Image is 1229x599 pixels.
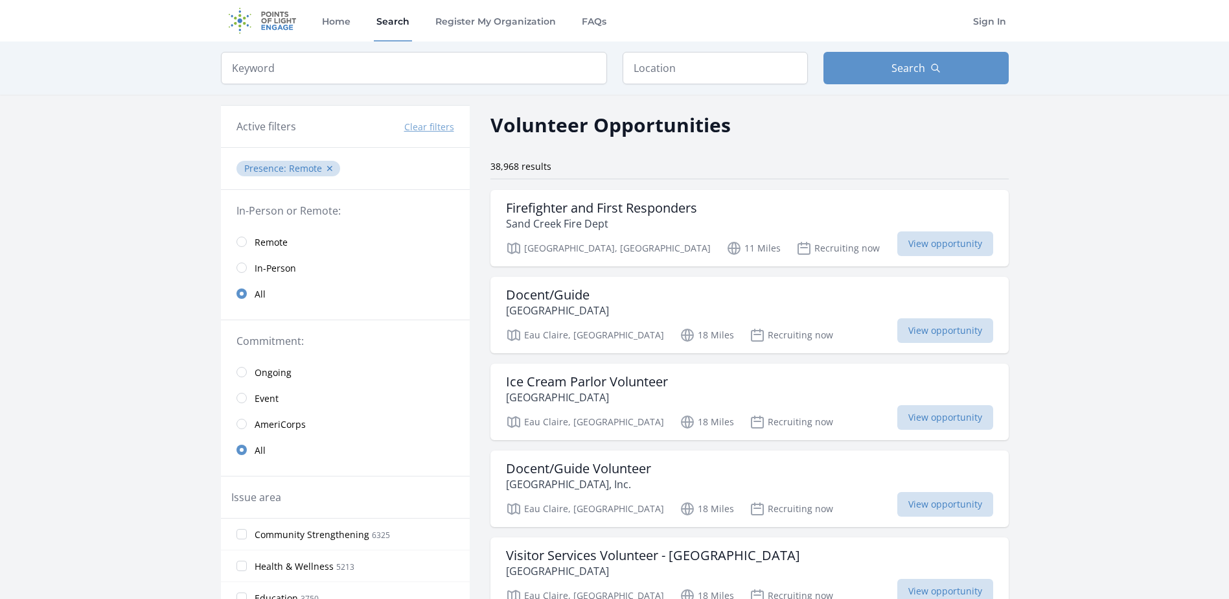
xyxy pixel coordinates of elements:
[221,411,470,437] a: AmeriCorps
[221,385,470,411] a: Event
[336,561,354,572] span: 5213
[680,501,734,517] p: 18 Miles
[255,262,296,275] span: In-Person
[236,203,454,218] legend: In-Person or Remote:
[796,241,880,256] p: Recruiting now
[221,255,470,281] a: In-Person
[255,236,288,249] span: Remote
[490,364,1009,440] a: Ice Cream Parlor Volunteer [GEOGRAPHIC_DATA] Eau Claire, [GEOGRAPHIC_DATA] 18 Miles Recruiting no...
[680,414,734,430] p: 18 Miles
[506,501,664,517] p: Eau Claire, [GEOGRAPHIC_DATA]
[326,162,334,175] button: ✕
[221,437,470,463] a: All
[506,303,609,318] p: [GEOGRAPHIC_DATA]
[221,281,470,307] a: All
[289,162,322,174] span: Remote
[726,241,781,256] p: 11 Miles
[506,461,651,476] h3: Docent/Guide Volunteer
[255,366,292,379] span: Ongoing
[255,288,266,301] span: All
[680,327,734,343] p: 18 Miles
[372,530,390,541] span: 6325
[823,52,1009,84] button: Search
[236,119,296,134] h3: Active filters
[506,374,668,390] h3: Ice Cream Parlor Volunteer
[750,501,833,517] p: Recruiting now
[506,327,664,343] p: Eau Claire, [GEOGRAPHIC_DATA]
[490,160,551,172] span: 38,968 results
[750,414,833,430] p: Recruiting now
[231,489,281,505] legend: Issue area
[897,318,993,343] span: View opportunity
[490,190,1009,266] a: Firefighter and First Responders Sand Creek Fire Dept [GEOGRAPHIC_DATA], [GEOGRAPHIC_DATA] 11 Mil...
[490,277,1009,353] a: Docent/Guide [GEOGRAPHIC_DATA] Eau Claire, [GEOGRAPHIC_DATA] 18 Miles Recruiting now View opportu...
[244,162,289,174] span: Presence :
[506,414,664,430] p: Eau Claire, [GEOGRAPHIC_DATA]
[897,231,993,256] span: View opportunity
[490,451,1009,527] a: Docent/Guide Volunteer [GEOGRAPHIC_DATA], Inc. Eau Claire, [GEOGRAPHIC_DATA] 18 Miles Recruiting ...
[236,561,247,571] input: Health & Wellness 5213
[897,405,993,430] span: View opportunity
[221,229,470,255] a: Remote
[506,563,800,579] p: [GEOGRAPHIC_DATA]
[506,216,697,231] p: Sand Creek Fire Dept
[255,444,266,457] span: All
[506,390,668,405] p: [GEOGRAPHIC_DATA]
[236,529,247,539] input: Community Strengthening 6325
[404,121,454,134] button: Clear filters
[891,60,925,76] span: Search
[623,52,808,84] input: Location
[506,241,711,256] p: [GEOGRAPHIC_DATA], [GEOGRAPHIC_DATA]
[221,52,607,84] input: Keyword
[506,476,651,492] p: [GEOGRAPHIC_DATA], Inc.
[750,327,833,343] p: Recruiting now
[255,528,369,541] span: Community Strengthening
[506,287,609,303] h3: Docent/Guide
[255,392,279,405] span: Event
[221,359,470,385] a: Ongoing
[255,418,306,431] span: AmeriCorps
[490,110,731,139] h2: Volunteer Opportunities
[506,200,697,216] h3: Firefighter and First Responders
[506,548,800,563] h3: Visitor Services Volunteer - [GEOGRAPHIC_DATA]
[897,492,993,517] span: View opportunity
[255,560,334,573] span: Health & Wellness
[236,333,454,349] legend: Commitment:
